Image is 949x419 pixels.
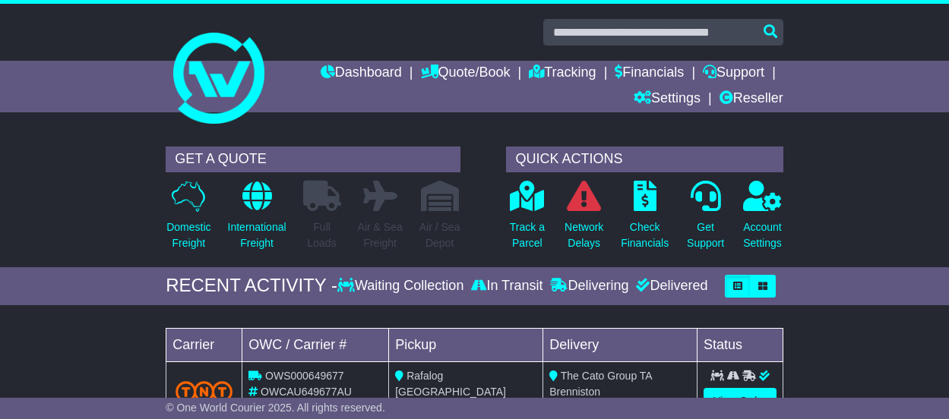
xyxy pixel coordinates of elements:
div: RECENT ACTIVITY - [166,275,337,297]
a: Settings [634,87,701,112]
p: International Freight [228,219,286,251]
a: CheckFinancials [620,180,669,260]
span: OWS000649677 [265,370,344,382]
p: Air & Sea Freight [358,219,403,251]
div: GET A QUOTE [166,146,460,172]
p: Full Loads [303,219,341,251]
a: AccountSettings [742,180,783,260]
p: Network Delays [565,219,603,251]
a: Financials [615,61,684,87]
span: OWCAU649677AU [261,386,352,398]
a: Dashboard [321,61,402,87]
a: View Order [704,388,777,414]
p: Check Financials [621,219,669,251]
a: InternationalFreight [227,180,287,260]
a: Track aParcel [509,180,546,260]
td: Pickup [389,328,543,361]
img: TNT_Domestic.png [176,381,233,402]
a: GetSupport [686,180,725,260]
div: Delivering [546,278,632,295]
a: DomesticFreight [166,180,211,260]
p: Track a Parcel [510,219,545,251]
a: Support [703,61,764,87]
p: Domestic Freight [166,219,210,251]
div: Delivered [632,278,707,295]
div: In Transit [467,278,546,295]
td: Delivery [543,328,698,361]
td: Status [698,328,783,361]
span: The Cato Group TA Brenniston [549,370,652,398]
p: Air / Sea Depot [419,219,460,251]
a: Quote/Book [421,61,511,87]
a: NetworkDelays [564,180,604,260]
div: Waiting Collection [337,278,467,295]
span: © One World Courier 2025. All rights reserved. [166,402,385,414]
div: QUICK ACTIONS [506,146,783,172]
p: Account Settings [743,219,782,251]
td: Carrier [166,328,242,361]
a: Tracking [529,61,596,87]
a: Reseller [720,87,783,112]
p: Get Support [687,219,724,251]
td: OWC / Carrier # [242,328,389,361]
